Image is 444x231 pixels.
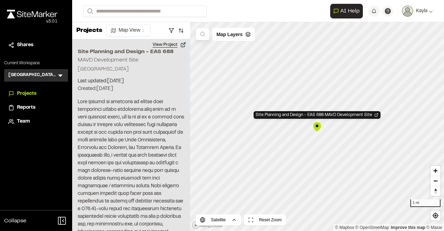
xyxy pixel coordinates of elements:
[430,176,441,186] span: Zoom out
[192,221,223,229] a: Mapbox logo
[330,4,363,18] button: Open AI Assistant
[8,104,64,112] a: Reports
[216,31,242,38] span: Map Layers
[4,60,68,66] p: Current Workspace
[8,90,64,98] a: Projects
[8,41,64,49] a: Shares
[410,199,441,207] div: 1 mi
[78,85,185,93] p: Created: [DATE]
[8,72,57,79] h3: [GEOGRAPHIC_DATA][US_STATE] SEAS-EAS 688 Site Planning and Design
[17,41,33,49] span: Shares
[430,211,441,221] button: Find my location
[254,111,381,119] div: Open Project
[430,186,441,196] button: Reset bearing to north
[78,48,185,56] h2: Site Planning and Design - EAS 688
[335,225,354,230] a: Mapbox
[312,122,322,132] div: Map marker
[4,217,26,225] span: Collapse
[83,6,96,17] button: Search
[78,58,138,63] h2: MAVD Development Site
[402,6,433,17] button: Kayla
[7,18,57,25] div: Oh geez...please don't...
[190,22,444,231] canvas: Map
[391,225,425,230] a: Map feedback
[148,39,190,50] button: View Project
[8,118,64,125] a: Team
[430,166,441,176] button: Zoom in
[416,7,427,15] span: Kayla
[356,225,389,230] a: OpenStreetMap
[330,4,366,18] div: Open AI Assistant
[430,176,441,186] button: Zoom out
[17,90,36,98] span: Projects
[78,77,185,85] p: Last updated: [DATE]
[244,214,286,225] button: Reset Zoom
[402,6,413,17] img: User
[196,214,241,225] button: Satellite
[17,104,35,112] span: Reports
[76,26,102,35] p: Projects
[7,10,57,18] img: rebrand.png
[78,66,185,73] p: [GEOGRAPHIC_DATA]
[340,7,360,15] span: AI Help
[17,118,30,125] span: Team
[426,225,442,230] a: Maxar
